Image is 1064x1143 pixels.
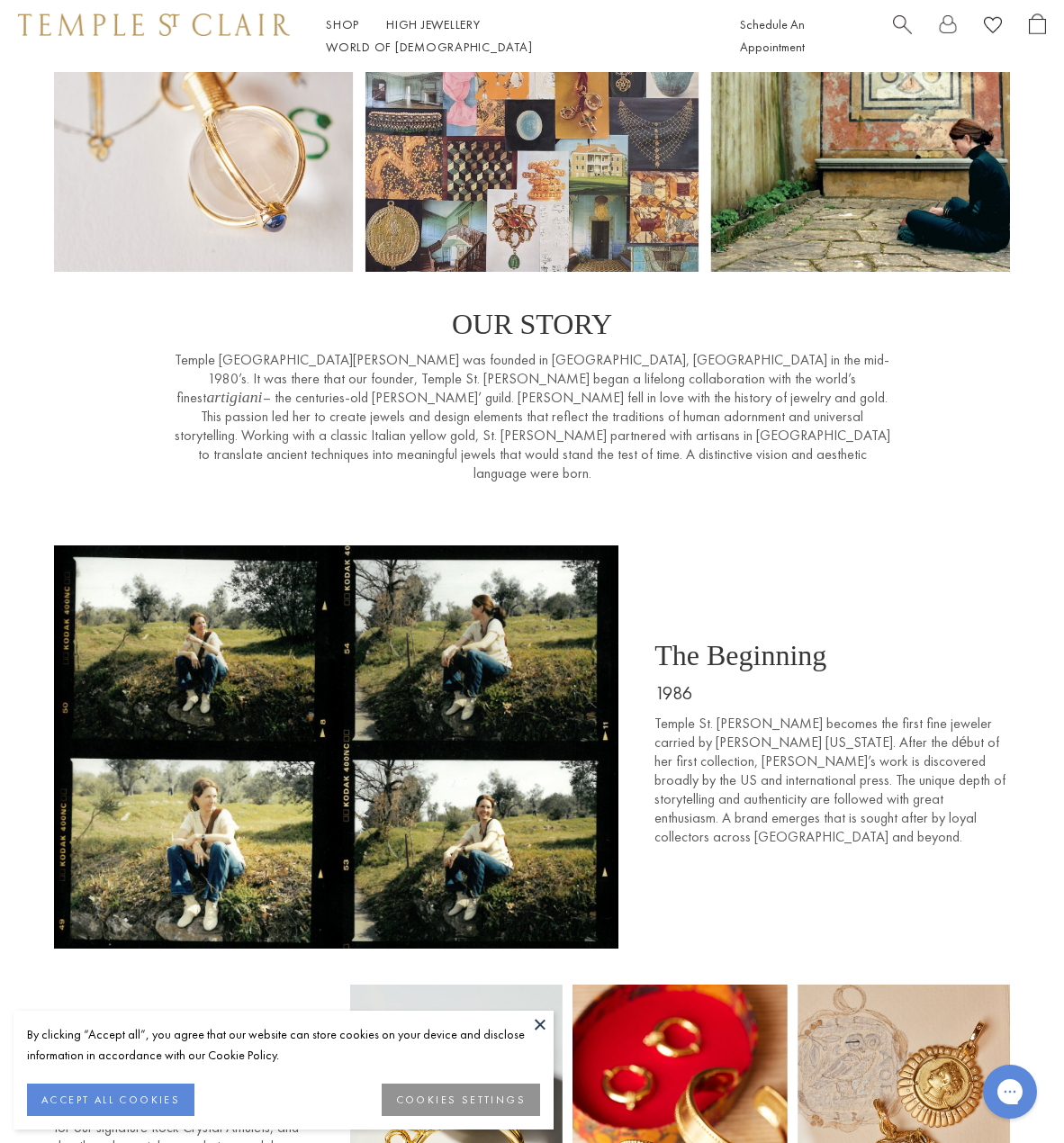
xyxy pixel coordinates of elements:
[172,350,892,482] p: Temple [GEOGRAPHIC_DATA][PERSON_NAME] was founded in [GEOGRAPHIC_DATA], [GEOGRAPHIC_DATA] in the ...
[172,308,892,341] p: OUR STORY
[740,16,805,55] a: Schedule An Appointment
[1029,13,1046,58] a: Open Shopping Bag
[386,16,481,32] a: High JewelleryHigh Jewellery
[382,1084,540,1116] button: COOKIES SETTINGS
[27,1084,194,1116] button: ACCEPT ALL COOKIES
[654,681,1010,705] p: 1986
[18,13,290,35] img: Temple St. Clair
[984,13,1002,41] a: View Wishlist
[654,639,1010,672] p: The Beginning
[654,714,1010,846] p: Temple St. [PERSON_NAME] becomes the first fine jeweler carried by [PERSON_NAME] [US_STATE]. Afte...
[326,13,699,58] nav: Main navigation
[206,388,262,406] em: artigiani
[27,1024,540,1066] div: By clicking “Accept all”, you agree that our website can store cookies on your device and disclos...
[326,39,532,55] a: World of [DEMOGRAPHIC_DATA]World of [DEMOGRAPHIC_DATA]
[326,16,359,32] a: ShopShop
[974,1058,1046,1125] iframe: Gorgias live chat messenger
[893,13,912,58] a: Search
